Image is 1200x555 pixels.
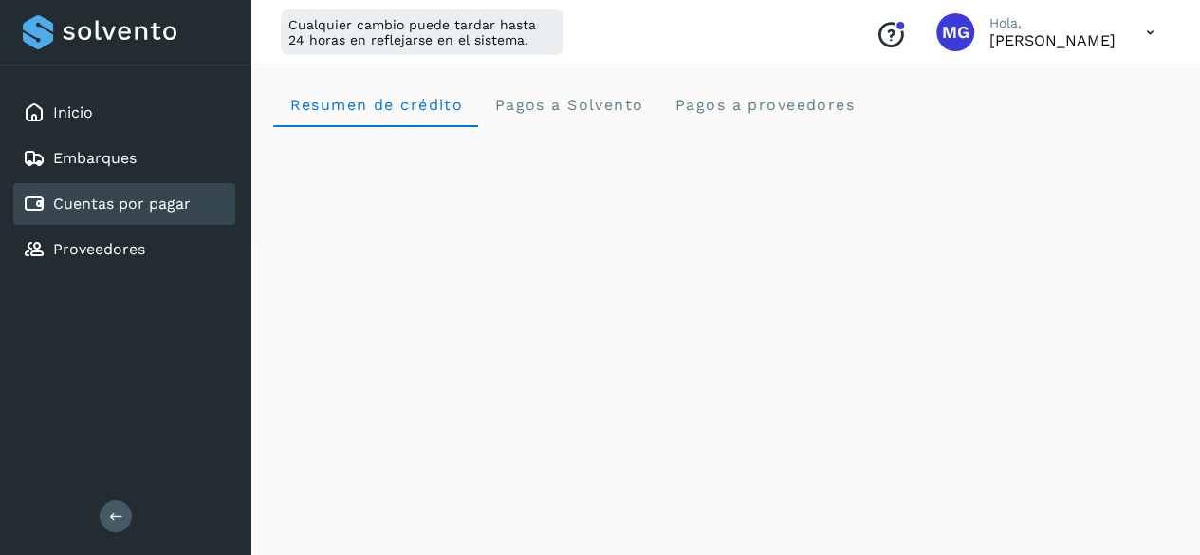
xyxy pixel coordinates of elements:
[674,96,855,114] span: Pagos a proveedores
[13,138,235,179] div: Embarques
[288,96,463,114] span: Resumen de crédito
[53,194,191,213] a: Cuentas por pagar
[493,96,643,114] span: Pagos a Solvento
[13,92,235,134] div: Inicio
[13,229,235,270] div: Proveedores
[281,9,563,55] div: Cualquier cambio puede tardar hasta 24 horas en reflejarse en el sistema.
[53,240,145,258] a: Proveedores
[53,103,93,121] a: Inicio
[53,149,137,167] a: Embarques
[989,31,1116,49] p: MANUEL GERARDO VELA
[13,183,235,225] div: Cuentas por pagar
[989,15,1116,31] p: Hola,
